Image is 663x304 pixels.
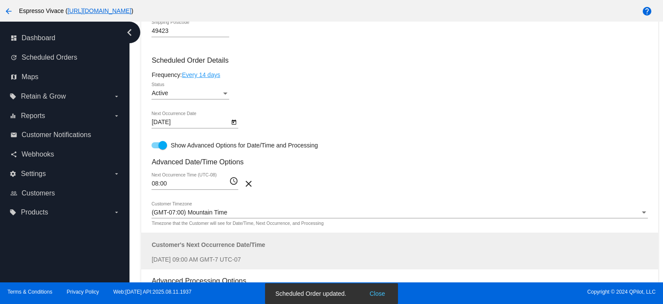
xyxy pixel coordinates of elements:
span: Products [21,208,48,216]
input: Shipping Postcode [152,28,229,35]
a: map Maps [10,70,120,84]
h3: Advanced Processing Options [152,277,647,285]
span: Active [152,90,168,96]
mat-select: Customer Timezone [152,209,647,216]
button: Close [367,289,388,298]
i: local_offer [9,209,16,216]
span: Show Advanced Options for Date/Time and Processing [170,141,318,150]
a: Web:[DATE] API:2025.08.11.1937 [114,289,192,295]
a: people_outline Customers [10,186,120,200]
span: Scheduled Orders [22,54,77,61]
a: update Scheduled Orders [10,51,120,64]
i: share [10,151,17,158]
h3: Advanced Date/Time Options [152,158,647,166]
a: Privacy Policy [67,289,99,295]
a: dashboard Dashboard [10,31,120,45]
i: map [10,74,17,80]
mat-icon: clear [243,179,254,189]
span: Webhooks [22,150,54,158]
div: Frequency: [152,71,647,78]
span: Espresso Vivace ( ) [19,7,133,14]
span: Customers [22,189,55,197]
mat-icon: access_time [229,176,238,186]
i: update [10,54,17,61]
i: email [10,131,17,138]
a: share Webhooks [10,147,120,161]
a: Terms & Conditions [7,289,52,295]
i: arrow_drop_down [113,209,120,216]
i: people_outline [10,190,17,197]
input: Next Occurrence Time (UTC-08) [152,180,229,187]
button: Open calendar [229,117,238,126]
input: Next Occurrence Date [152,119,229,126]
mat-icon: arrow_back [3,6,14,16]
i: arrow_drop_down [113,170,120,177]
mat-hint: Timezone that the Customer will see for Date/Time, Next Occurrence, and Processing [152,221,323,226]
a: [URL][DOMAIN_NAME] [67,7,131,14]
span: Maps [22,73,38,81]
i: equalizer [9,112,16,119]
h3: Scheduled Order Details [152,56,647,64]
h4: Customer's Next Occurrence Date/Time [152,241,647,248]
span: (GMT-07:00) Mountain Time [152,209,227,216]
p: [DATE] 09:00 AM GMT-7 UTC-07 [152,256,647,263]
span: Customer Notifications [22,131,91,139]
simple-snack-bar: Scheduled Order updated. [275,289,388,298]
span: Dashboard [22,34,55,42]
span: Settings [21,170,46,178]
mat-icon: help [642,6,652,16]
a: email Customer Notifications [10,128,120,142]
i: local_offer [9,93,16,100]
i: arrow_drop_down [113,93,120,100]
i: dashboard [10,35,17,42]
span: Reports [21,112,45,120]
a: Every 14 days [182,71,220,78]
i: chevron_left [123,26,136,39]
i: arrow_drop_down [113,112,120,119]
span: Retain & Grow [21,93,66,100]
i: settings [9,170,16,177]
span: Copyright © 2024 QPilot, LLC [339,289,656,295]
mat-select: Status [152,90,229,97]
